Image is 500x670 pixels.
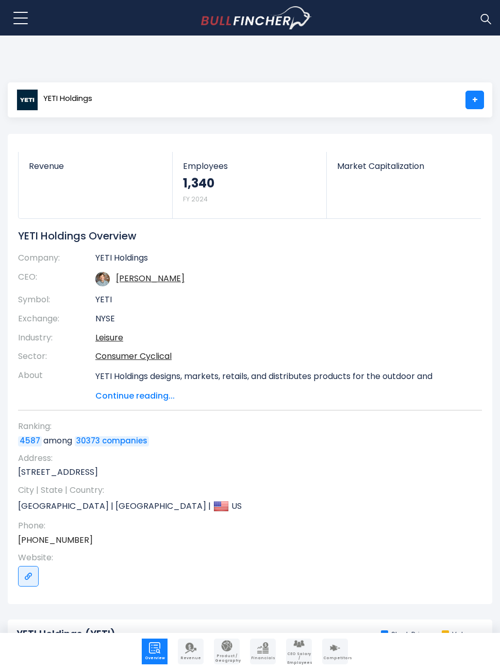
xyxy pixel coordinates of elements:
[201,6,312,30] img: bullfincher logo
[215,654,239,663] span: Product / Geography
[142,639,168,664] a: Company Overview
[95,272,110,286] img: matt-reintjes.jpg
[18,366,95,402] th: About
[327,152,481,188] a: Market Capitalization
[29,161,162,171] span: Revenue
[18,290,95,310] th: Symbol:
[18,552,472,563] span: Website:
[183,195,208,203] small: FY 2024
[465,91,484,109] a: +
[173,152,326,218] a: Employees 1,340 FY 2024
[251,656,275,660] span: Financials
[178,639,204,664] a: Company Revenue
[214,639,240,664] a: Company Product/Geography
[179,656,203,660] span: Revenue
[18,485,472,496] span: City | State | Country:
[95,310,466,329] td: NYSE
[95,253,466,268] td: YETI Holdings
[18,268,95,290] th: CEO:
[19,152,172,188] a: Revenue
[95,290,466,310] td: YETI
[18,436,42,446] a: 4587
[43,94,92,103] span: YETI Holdings
[18,535,93,546] a: [PHONE_NUMBER]
[18,499,472,514] p: [GEOGRAPHIC_DATA] | [GEOGRAPHIC_DATA] | US
[286,639,312,664] a: Company Employees
[18,435,472,446] p: among
[16,89,38,111] img: YETI logo
[337,161,471,171] span: Market Capitalization
[18,329,95,348] th: Industry:
[18,566,39,587] a: Go to link
[381,630,428,639] li: Stock Price
[95,350,172,362] a: Consumer Cyclical
[18,347,95,366] th: Sector:
[323,656,347,660] span: Competitors
[183,175,214,191] strong: 1,340
[75,436,149,446] a: 30373 companies
[183,161,316,171] span: Employees
[18,310,95,329] th: Exchange:
[18,467,472,478] p: [STREET_ADDRESS]
[201,6,312,30] a: Go to homepage
[287,652,311,665] span: CEO Salary / Employees
[250,639,276,664] a: Company Financials
[322,639,348,664] a: Company Competitors
[16,628,115,641] h2: YETI Holdings (YETI)
[116,272,185,284] a: ceo
[95,370,466,531] p: YETI Holdings designs, markets, retails, and distributes products for the outdoor and recreation ...
[143,656,166,660] span: Overview
[18,520,472,531] span: Phone:
[95,390,466,402] span: Continue reading...
[95,332,123,343] a: Leisure
[18,421,472,432] span: Ranking:
[18,453,472,464] span: Address:
[442,630,478,639] li: Volume
[16,91,93,109] a: YETI Holdings
[18,229,466,243] h1: YETI Holdings Overview
[18,253,95,268] th: Company:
